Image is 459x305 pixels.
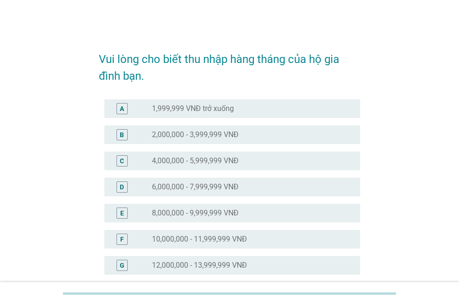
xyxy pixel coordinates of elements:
label: 12,000,000 - 13,999,999 VNĐ [152,261,247,270]
div: G [120,260,124,270]
label: 2,000,000 - 3,999,999 VNĐ [152,130,239,139]
h2: Vui lòng cho biết thu nhập hàng tháng của hộ gia đình bạn. [99,42,360,84]
label: 8,000,000 - 9,999,999 VNĐ [152,208,239,218]
div: B [120,130,124,139]
label: 10,000,000 - 11,999,999 VNĐ [152,235,247,244]
label: 6,000,000 - 7,999,999 VNĐ [152,182,239,192]
div: F [120,234,124,244]
label: 4,000,000 - 5,999,999 VNĐ [152,156,239,166]
div: A [120,104,124,113]
label: 1,999,999 VNĐ trở xuống [152,104,234,113]
div: E [120,208,124,218]
div: C [120,156,124,166]
div: D [120,182,124,192]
